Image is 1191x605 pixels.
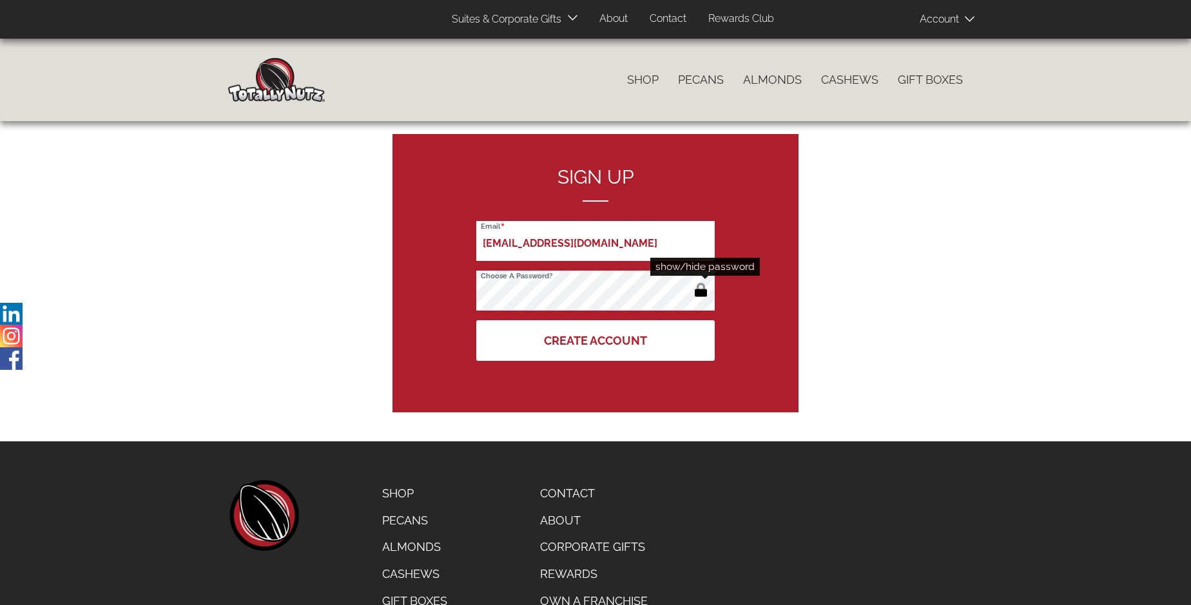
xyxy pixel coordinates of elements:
[228,480,299,551] a: home
[590,6,637,32] a: About
[373,533,457,561] a: Almonds
[530,561,657,588] a: Rewards
[888,66,973,93] a: Gift Boxes
[476,221,715,261] input: Email
[733,66,811,93] a: Almonds
[530,480,657,507] a: Contact
[228,58,325,102] img: Home
[530,507,657,534] a: About
[442,7,565,32] a: Suites & Corporate Gifts
[650,258,760,276] div: show/hide password
[476,166,715,202] h2: Sign up
[617,66,668,93] a: Shop
[640,6,696,32] a: Contact
[530,533,657,561] a: Corporate Gifts
[373,561,457,588] a: Cashews
[668,66,733,93] a: Pecans
[699,6,784,32] a: Rewards Club
[811,66,888,93] a: Cashews
[373,480,457,507] a: Shop
[476,320,715,361] button: Create Account
[373,507,457,534] a: Pecans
